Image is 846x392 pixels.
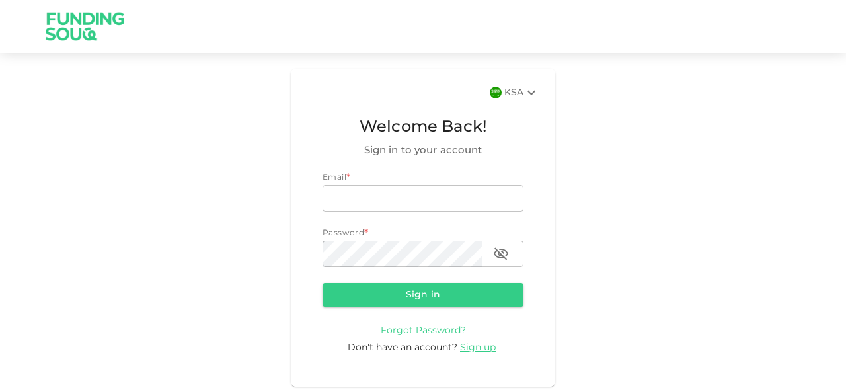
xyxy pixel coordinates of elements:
[490,87,502,98] img: flag-sa.b9a346574cdc8950dd34b50780441f57.svg
[323,174,346,182] span: Email
[323,241,482,267] input: password
[323,229,364,237] span: Password
[381,326,466,335] span: Forgot Password?
[323,115,523,140] span: Welcome Back!
[460,343,496,352] span: Sign up
[323,283,523,307] button: Sign in
[504,85,539,100] div: KSA
[323,143,523,159] span: Sign in to your account
[323,185,523,212] input: email
[381,325,466,335] a: Forgot Password?
[348,343,457,352] span: Don't have an account?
